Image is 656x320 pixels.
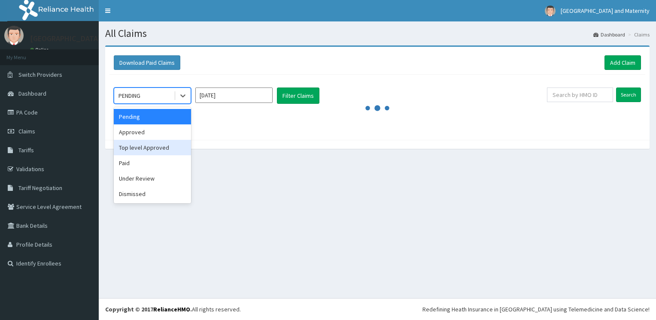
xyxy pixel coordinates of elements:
a: Online [30,47,51,53]
div: PENDING [118,91,140,100]
div: Redefining Heath Insurance in [GEOGRAPHIC_DATA] using Telemedicine and Data Science! [422,305,650,314]
div: Pending [114,109,191,124]
div: Paid [114,155,191,171]
div: Dismissed [114,186,191,202]
input: Search [616,88,641,102]
div: Top level Approved [114,140,191,155]
input: Select Month and Year [195,88,273,103]
span: Dashboard [18,90,46,97]
a: Add Claim [604,55,641,70]
span: Tariff Negotiation [18,184,62,192]
div: Under Review [114,171,191,186]
a: Dashboard [593,31,625,38]
img: User Image [4,26,24,45]
input: Search by HMO ID [547,88,613,102]
span: Claims [18,127,35,135]
h1: All Claims [105,28,650,39]
button: Filter Claims [277,88,319,104]
span: Tariffs [18,146,34,154]
a: RelianceHMO [153,305,190,313]
svg: audio-loading [364,95,390,121]
strong: Copyright © 2017 . [105,305,192,313]
button: Download Paid Claims [114,55,180,70]
span: Switch Providers [18,71,62,78]
p: [GEOGRAPHIC_DATA] and Maternity [30,35,149,42]
div: Approved [114,124,191,140]
img: User Image [545,6,556,16]
li: Claims [626,31,650,38]
span: [GEOGRAPHIC_DATA] and Maternity [561,7,650,15]
footer: All rights reserved. [99,298,656,320]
